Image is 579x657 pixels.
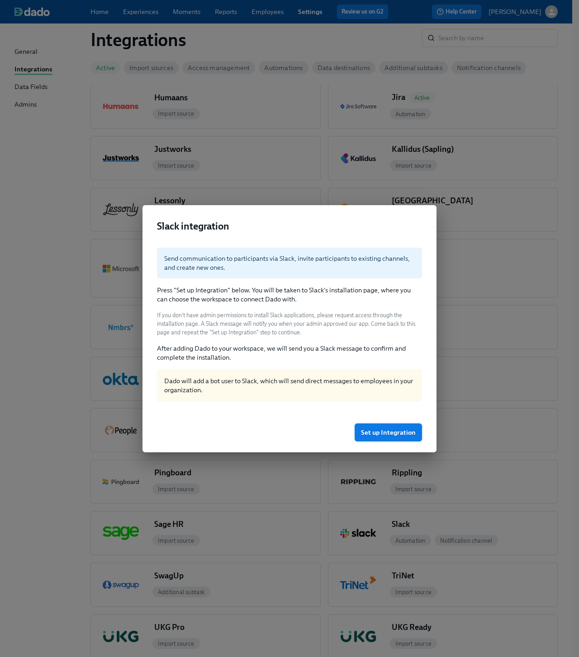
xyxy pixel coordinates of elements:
div: Dado will add a bot user to Slack, which will send direct messages to employees in your organizat... [157,369,422,402]
h2: Slack integration [157,220,422,233]
p: If you don't have admin permissions to install Slack applications, please request access through ... [157,311,422,337]
span: Set up Integration [361,428,416,437]
div: Send communication to participants via Slack, invite participants to existing channels, and creat... [164,250,415,276]
p: Press "Set up Integration" below. You will be taken to Slack's installation page, where you can c... [157,286,422,304]
a: Set up Integration [355,423,422,441]
p: After adding Dado to your workspace, we will send you a Slack message to confirm and complete the... [157,344,422,362]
